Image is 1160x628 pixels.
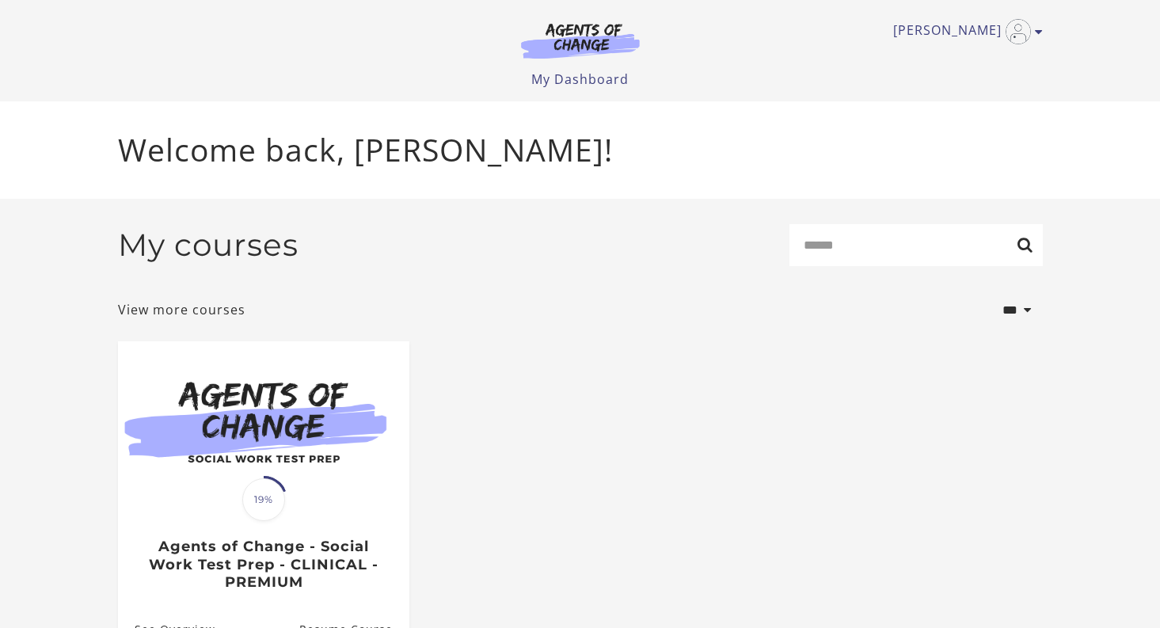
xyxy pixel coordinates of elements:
img: Agents of Change Logo [504,22,656,59]
a: View more courses [118,300,245,319]
span: 19% [242,478,285,521]
p: Welcome back, [PERSON_NAME]! [118,127,1043,173]
h2: My courses [118,226,299,264]
h3: Agents of Change - Social Work Test Prep - CLINICAL - PREMIUM [135,538,392,592]
a: My Dashboard [531,70,629,88]
a: Toggle menu [893,19,1035,44]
